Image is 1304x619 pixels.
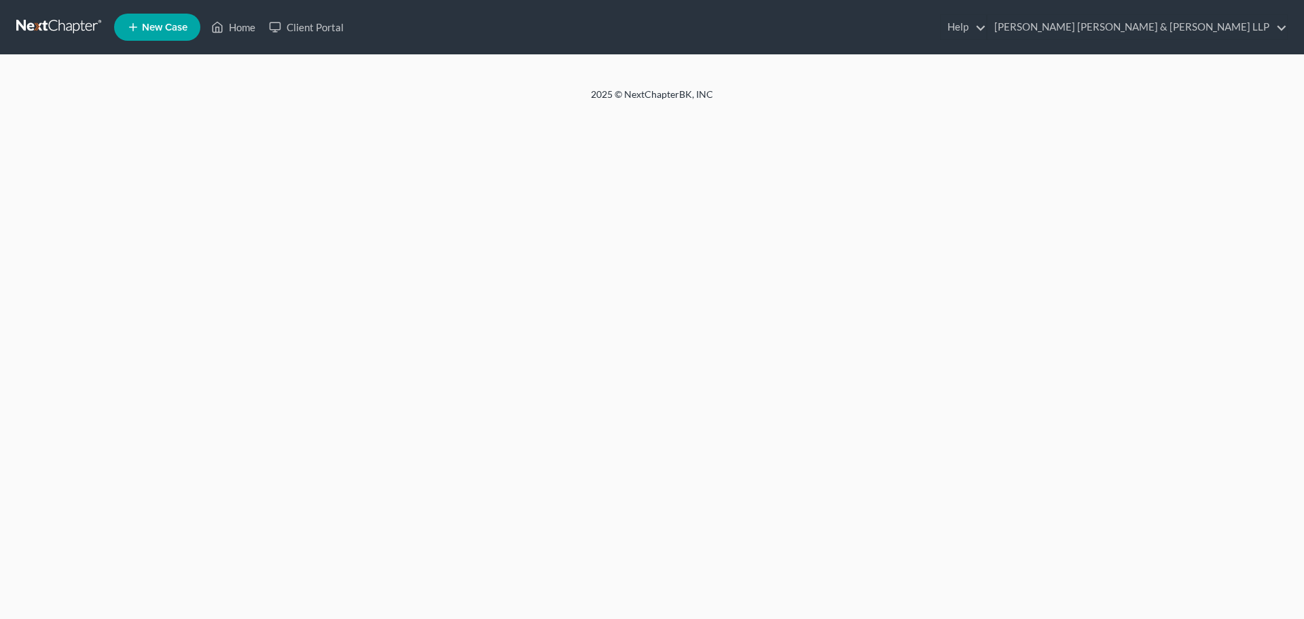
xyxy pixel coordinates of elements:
new-legal-case-button: New Case [114,14,200,41]
a: Help [941,15,986,39]
div: 2025 © NextChapterBK, INC [265,88,1039,112]
a: Home [204,15,262,39]
a: [PERSON_NAME] [PERSON_NAME] & [PERSON_NAME] LLP [988,15,1287,39]
a: Client Portal [262,15,350,39]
